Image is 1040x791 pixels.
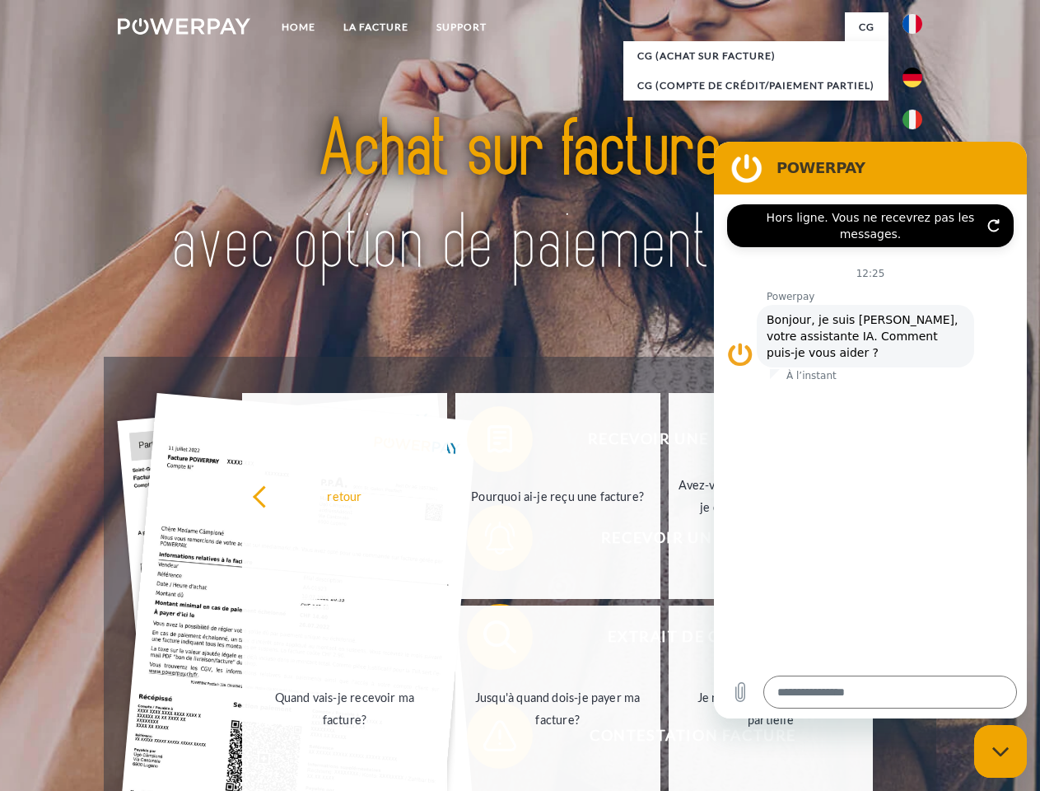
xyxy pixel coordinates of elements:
a: Home [268,12,329,42]
div: Je n'ai reçu qu'une livraison partielle [679,686,864,731]
a: Support [422,12,501,42]
img: de [902,68,922,87]
img: logo-powerpay-white.svg [118,18,250,35]
a: CG [845,12,888,42]
iframe: Bouton de lancement de la fenêtre de messagerie, conversation en cours [974,725,1027,778]
img: it [902,110,922,129]
a: CG (Compte de crédit/paiement partiel) [623,71,888,101]
div: Jusqu'à quand dois-je payer ma facture? [465,686,651,731]
a: Avez-vous reçu mes paiements, ai-je encore un solde ouvert? [669,393,874,599]
div: retour [252,484,437,507]
a: LA FACTURE [329,12,422,42]
a: CG (achat sur facture) [623,41,888,71]
div: Quand vais-je recevoir ma facture? [252,686,437,731]
img: title-powerpay_fr.svg [157,79,883,316]
iframe: Fenêtre de messagerie [714,142,1027,718]
div: Pourquoi ai-je reçu une facture? [465,484,651,507]
img: fr [902,14,922,34]
div: Avez-vous reçu mes paiements, ai-je encore un solde ouvert? [679,474,864,518]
